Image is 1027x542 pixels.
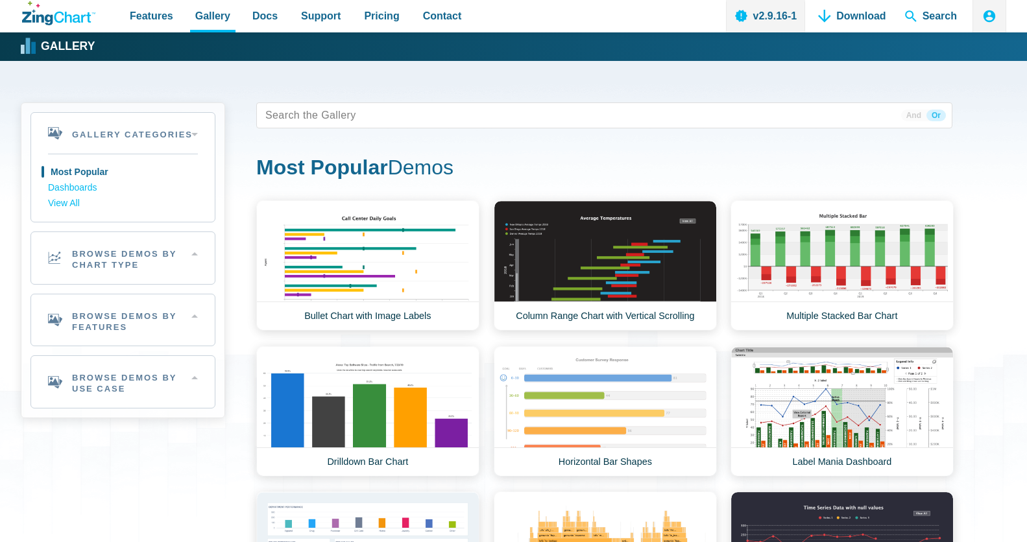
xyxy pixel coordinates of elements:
span: Features [130,7,173,25]
span: Pricing [364,7,399,25]
h2: Browse Demos By Features [31,294,215,346]
a: Dashboards [48,180,198,196]
span: Support [301,7,341,25]
a: Gallery [22,37,95,56]
h2: Browse Demos By Use Case [31,356,215,408]
a: Multiple Stacked Bar Chart [731,200,954,331]
span: Gallery [195,7,230,25]
a: Most Popular [48,165,198,180]
span: Contact [423,7,462,25]
strong: Gallery [41,41,95,53]
h2: Browse Demos By Chart Type [31,232,215,284]
a: Column Range Chart with Vertical Scrolling [494,200,717,331]
a: View All [48,196,198,211]
a: Bullet Chart with Image Labels [256,200,479,331]
h1: Demos [256,154,952,183]
a: ZingChart Logo. Click to return to the homepage [22,1,95,25]
span: Docs [252,7,278,25]
h2: Gallery Categories [31,113,215,154]
a: Horizontal Bar Shapes [494,346,717,477]
span: Or [926,110,946,121]
strong: Most Popular [256,156,388,179]
a: Drilldown Bar Chart [256,346,479,477]
span: And [901,110,926,121]
a: Label Mania Dashboard [731,346,954,477]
